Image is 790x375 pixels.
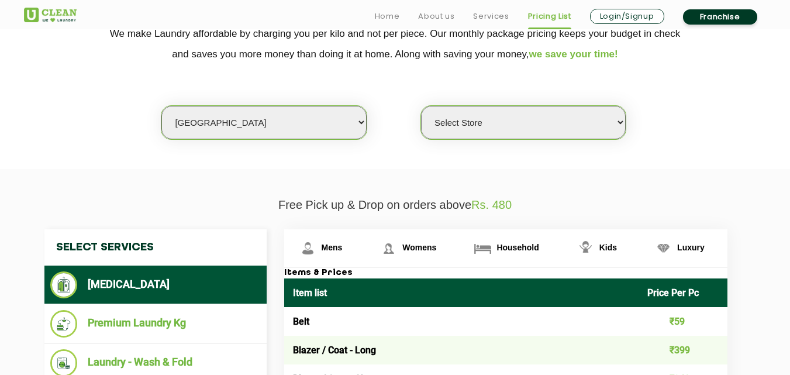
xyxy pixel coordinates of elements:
[402,243,436,252] span: Womens
[472,238,493,259] img: Household
[639,307,727,336] td: ₹59
[378,238,399,259] img: Womens
[24,23,767,64] p: We make Laundry affordable by charging you per kilo and not per piece. Our monthly package pricin...
[473,9,509,23] a: Services
[284,307,639,336] td: Belt
[639,278,727,307] th: Price Per Pc
[677,243,705,252] span: Luxury
[471,198,512,211] span: Rs. 480
[496,243,539,252] span: Household
[683,9,757,25] a: Franchise
[528,9,571,23] a: Pricing List
[322,243,343,252] span: Mens
[24,198,767,212] p: Free Pick up & Drop on orders above
[529,49,618,60] span: we save your time!
[284,268,727,278] h3: Items & Prices
[418,9,454,23] a: About us
[284,278,639,307] th: Item list
[284,336,639,364] td: Blazer / Coat - Long
[50,310,78,338] img: Premium Laundry Kg
[590,9,664,24] a: Login/Signup
[50,271,261,298] li: [MEDICAL_DATA]
[298,238,318,259] img: Mens
[50,271,78,298] img: Dry Cleaning
[653,238,674,259] img: Luxury
[50,310,261,338] li: Premium Laundry Kg
[375,9,400,23] a: Home
[639,336,727,364] td: ₹399
[599,243,617,252] span: Kids
[44,229,267,266] h4: Select Services
[575,238,596,259] img: Kids
[24,8,77,22] img: UClean Laundry and Dry Cleaning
